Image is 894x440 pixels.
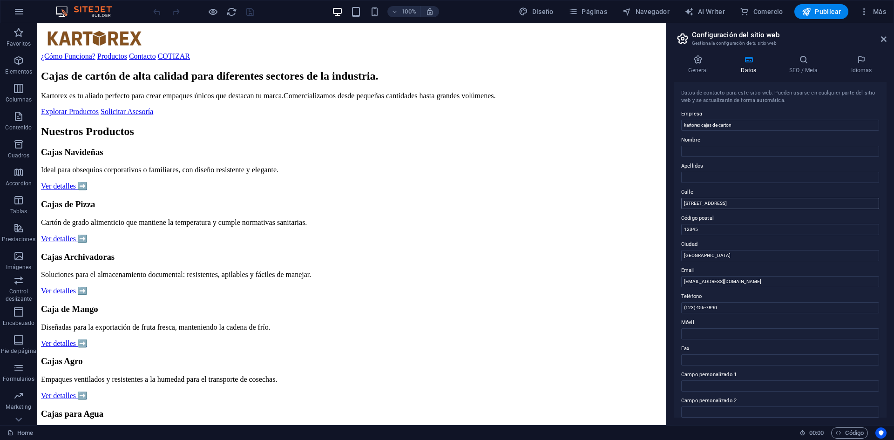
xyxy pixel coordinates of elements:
div: Diseño (Ctrl+Alt+Y) [515,4,557,19]
span: Comercio [740,7,783,16]
button: 100% [387,6,420,17]
p: Pie de página [1,347,36,355]
p: Columnas [6,96,32,103]
label: Apellidos [681,161,879,172]
p: Formularios [3,375,34,383]
button: reload [226,6,237,17]
p: Ideal para obsequios corporativos o familiares, con diseño resistente y elegante. [4,142,625,151]
a: Ver detalles ➡️ [4,316,50,324]
span: AI Writer [684,7,725,16]
h4: General [674,55,726,74]
button: Páginas [565,4,611,19]
p: Kartorex es tu aliado perfecto para crear empaques únicos que destacan tu marca.Comercializamos d... [4,68,625,77]
button: Diseño [515,4,557,19]
button: Comercio [736,4,787,19]
p: Soluciones para el almacenamiento documental: resistentes, apilables y fáciles de manejar. [4,247,625,256]
p: Encabezado [3,319,34,327]
a: Solicitar Asesoría [63,84,116,92]
h3: Gestiona la configuración de tu sitio web [692,39,868,47]
span: Páginas [569,7,607,16]
h4: SEO / Meta [775,55,836,74]
a: Contacto [92,29,119,37]
h3: Cajas Archivadoras [4,229,625,239]
label: Nombre [681,135,879,146]
span: 00 00 [809,427,824,439]
h2: Configuración del sitio web [692,31,887,39]
a: Productos [60,29,90,37]
label: Código postal [681,213,879,224]
h4: Idiomas [836,55,887,74]
button: AI Writer [681,4,729,19]
label: Móvil [681,317,879,328]
a: COTIZAR [121,29,153,37]
span: Navegador [622,7,670,16]
button: Publicar [794,4,849,19]
p: Elementos [5,68,32,75]
h6: Tiempo de la sesión [799,427,824,439]
div: Datos de contacto para este sitio web. Pueden usarse en cualquier parte del sitio web y se actual... [681,89,879,105]
span: Publicar [802,7,841,16]
a: Explorar Productos [4,84,61,92]
button: Haz clic para salir del modo de previsualización y seguir editando [207,6,218,17]
a: Ver detalles ➡️ [4,264,50,271]
label: Calle [681,187,879,198]
label: Ciudad [681,239,879,250]
button: Código [831,427,868,439]
button: Navegador [618,4,673,19]
h3: Cajas de Pizza [4,176,625,186]
h3: Caja de Mango [4,281,625,291]
button: Usercentrics [875,427,887,439]
h3: Cajas Navideñas [4,124,625,134]
button: Más [856,4,890,19]
img: Editor Logo [54,6,123,17]
span: Código [835,427,864,439]
i: Al redimensionar, ajustar el nivel de zoom automáticamente para ajustarse al dispositivo elegido. [426,7,434,16]
a: ¿Cómo Funciona? [4,29,58,37]
label: Teléfono [681,291,879,302]
h3: Cajas para Agua [4,386,625,396]
p: Favoritos [7,40,31,47]
p: Empaques ventilados y resistentes a la humedad para el transporte de cosechas. [4,352,625,360]
span: Más [860,7,886,16]
span: : [816,429,817,436]
p: Cuadros [8,152,30,159]
h6: 100% [401,6,416,17]
span: Diseño [519,7,554,16]
p: Marketing [6,403,31,411]
label: Email [681,265,879,276]
p: Tablas [10,208,27,215]
p: Prestaciones [2,236,35,243]
a: Ver detalles ➡️ [4,368,50,376]
h2: Nuestros Productos [4,102,625,115]
h3: Cajas Agro [4,333,625,343]
a: Ver detalles ➡️ [4,211,50,219]
label: Fax [681,343,879,354]
img: Caja Kartorex [4,4,111,27]
h4: Datos [726,55,775,74]
i: Volver a cargar página [226,7,237,17]
h1: Cajas de cartón de alta calidad para diferentes sectores de la industria. [4,47,625,59]
p: Imágenes [6,264,31,271]
p: Contenido [5,124,32,131]
label: Empresa [681,108,879,120]
label: Campo personalizado 2 [681,395,879,406]
a: Ver detalles ➡️ [4,159,50,167]
label: Campo personalizado 1 [681,369,879,380]
p: Accordion [6,180,32,187]
a: Haz clic para cancelar la selección y doble clic para abrir páginas [7,427,33,439]
p: Diseñadas para la exportación de fruta fresca, manteniendo la cadena de frío. [4,300,625,308]
p: Cartón de grado alimenticio que mantiene la temperatura y cumple normativas sanitarias. [4,195,625,203]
